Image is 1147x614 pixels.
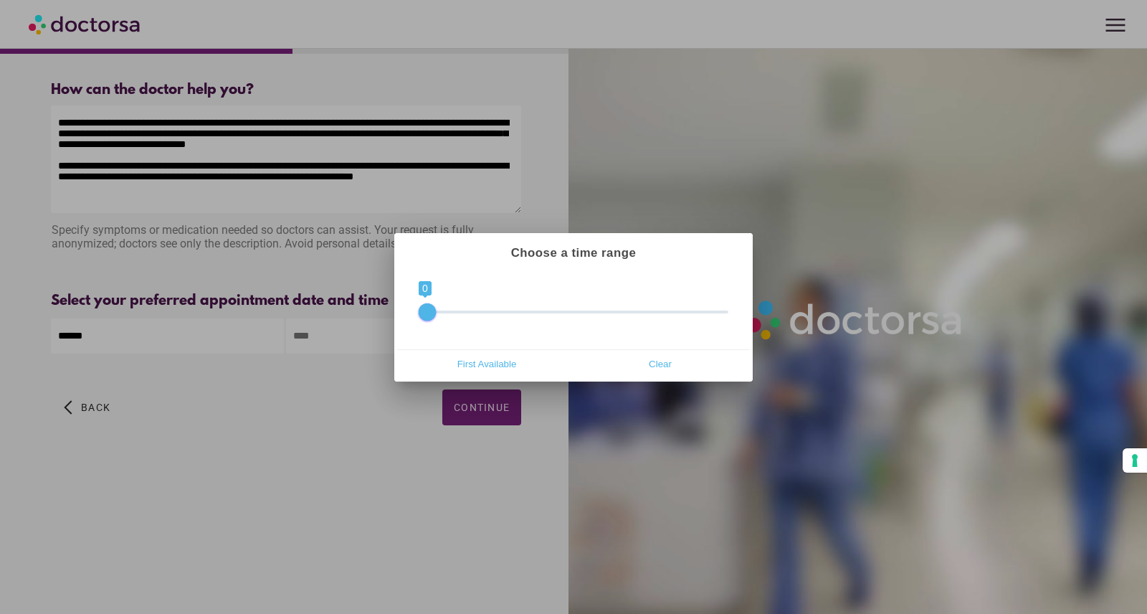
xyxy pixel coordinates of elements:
[404,354,569,375] span: First Available
[573,353,747,376] button: Clear
[578,354,743,375] span: Clear
[419,281,432,296] span: 0
[1123,448,1147,473] button: Your consent preferences for tracking technologies
[511,246,637,260] strong: Choose a time range
[400,353,573,376] button: First Available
